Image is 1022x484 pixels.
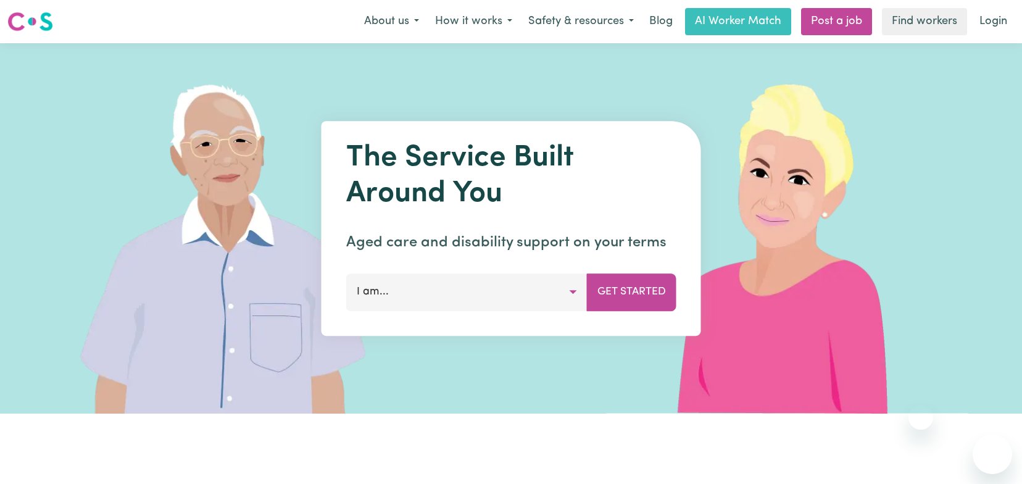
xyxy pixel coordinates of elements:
[520,9,642,35] button: Safety & resources
[427,9,520,35] button: How it works
[685,8,791,35] a: AI Worker Match
[346,232,676,254] p: Aged care and disability support on your terms
[7,7,53,36] a: Careseekers logo
[801,8,872,35] a: Post a job
[882,8,967,35] a: Find workers
[973,435,1012,474] iframe: Button to launch messaging window
[346,141,676,212] h1: The Service Built Around You
[587,273,676,311] button: Get Started
[642,8,680,35] a: Blog
[972,8,1015,35] a: Login
[7,10,53,33] img: Careseekers logo
[908,405,933,430] iframe: Close message
[346,273,588,311] button: I am...
[356,9,427,35] button: About us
